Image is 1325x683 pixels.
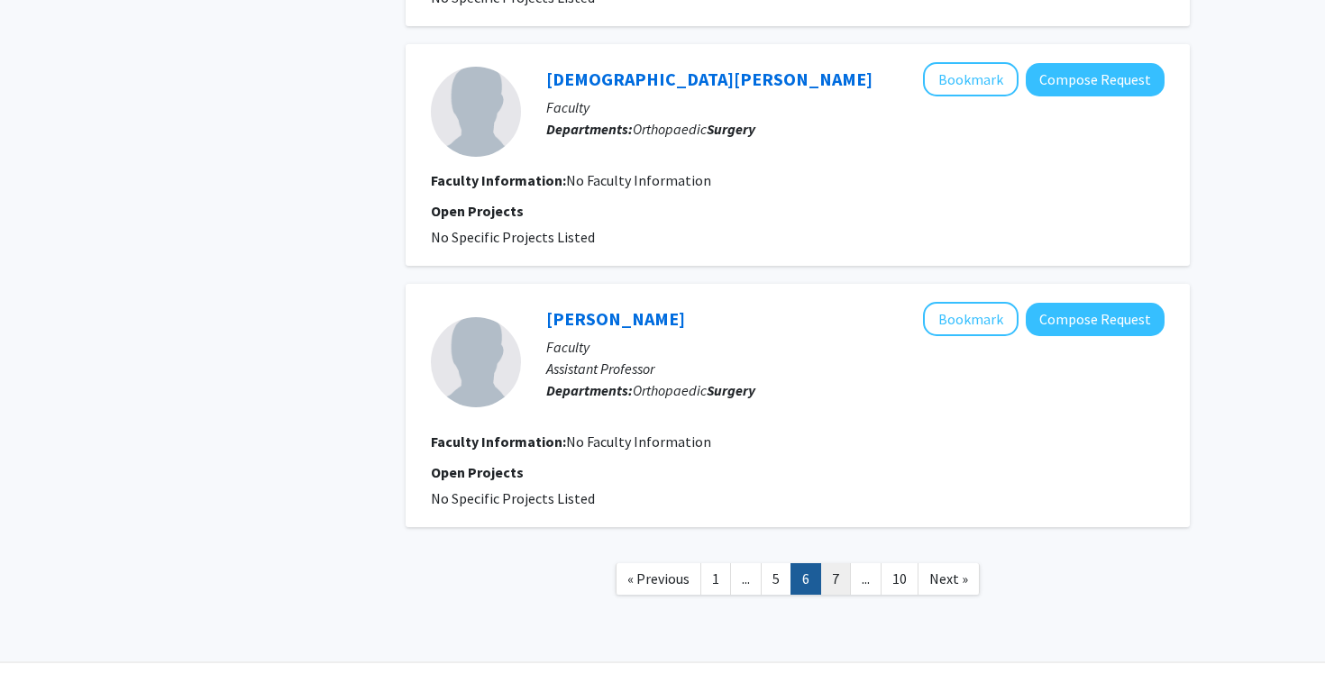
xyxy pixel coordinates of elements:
span: ... [742,569,750,587]
a: 7 [820,563,851,595]
nav: Page navigation [406,545,1190,618]
span: No Faculty Information [566,433,711,451]
iframe: Chat [14,602,77,669]
button: Add John Collins to Bookmarks [923,302,1019,336]
a: 10 [881,563,918,595]
span: ... [862,569,870,587]
button: Compose Request to John Collins [1026,303,1165,336]
span: Orthopaedic [633,120,755,138]
span: Next » [929,569,968,587]
span: Orthopaedic [633,381,755,399]
b: Faculty Information: [431,171,566,189]
span: « Previous [627,569,690,587]
a: 1 [700,563,731,595]
span: No Specific Projects Listed [431,489,595,507]
p: Open Projects [431,461,1165,483]
a: Next [918,563,980,595]
button: Compose Request to Vedavathi Madhu [1026,63,1165,96]
p: Open Projects [431,200,1165,222]
span: No Faculty Information [566,171,711,189]
a: Previous [616,563,701,595]
p: Assistant Professor [546,358,1165,379]
b: Departments: [546,381,633,399]
b: Surgery [707,381,755,399]
p: Faculty [546,96,1165,118]
button: Add Vedavathi Madhu to Bookmarks [923,62,1019,96]
b: Departments: [546,120,633,138]
b: Surgery [707,120,755,138]
a: [DEMOGRAPHIC_DATA][PERSON_NAME] [546,68,873,90]
a: 5 [761,563,791,595]
b: Faculty Information: [431,433,566,451]
p: Faculty [546,336,1165,358]
a: [PERSON_NAME] [546,307,685,330]
a: 6 [790,563,821,595]
span: No Specific Projects Listed [431,228,595,246]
